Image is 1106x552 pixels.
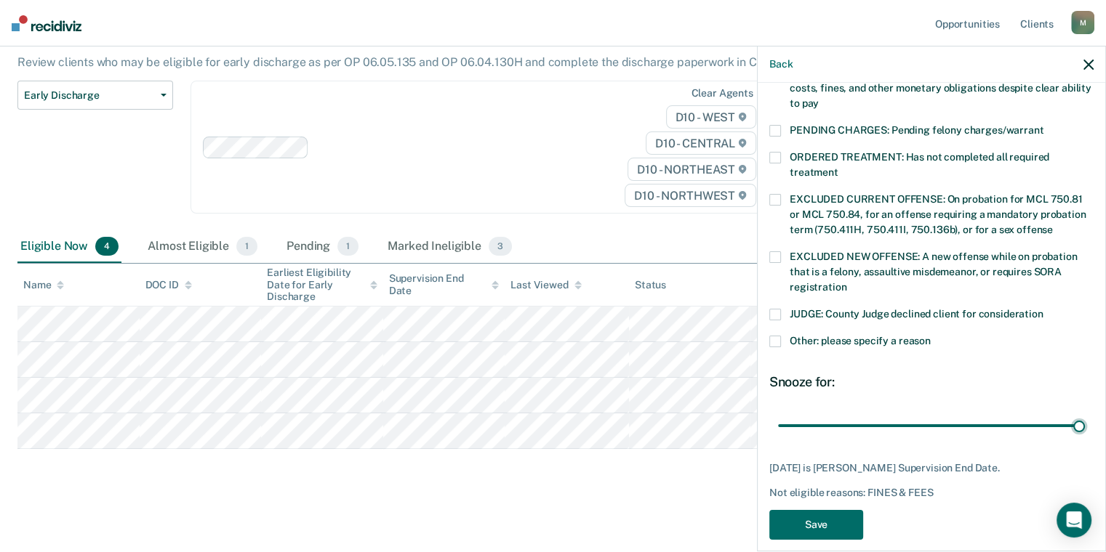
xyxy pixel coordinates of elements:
span: 1 [337,237,358,256]
span: JUDGE: County Judge declined client for consideration [790,308,1043,320]
div: Eligible Now [17,231,121,263]
span: PENDING CHARGES: Pending felony charges/warrant [790,124,1043,136]
div: Snooze for: [769,374,1094,390]
div: DOC ID [145,279,192,291]
span: ORDERED TREATMENT: Has not completed all required treatment [790,151,1049,178]
button: Back [769,58,793,70]
div: Name [23,279,64,291]
div: Not eligible reasons: FINES & FEES [769,487,1094,499]
div: Almost Eligible [145,231,260,263]
span: Early Discharge [24,89,155,102]
button: Save [769,510,863,540]
span: D10 - NORTHWEST [625,184,756,207]
span: 1 [236,237,257,256]
span: 3 [489,237,512,256]
div: Open Intercom Messenger [1057,503,1091,537]
span: EXCLUDED NEW OFFENSE: A new offense while on probation that is a felony, assaultive misdemeanor, ... [790,251,1077,293]
div: Pending [284,231,361,263]
span: D10 - CENTRAL [646,131,756,155]
div: Status [635,279,666,291]
div: Last Viewed [510,279,581,291]
span: FINES & FEES: Willful nonpayment of restitution, fees, court costs, fines, and other monetary obl... [790,67,1091,109]
span: D10 - NORTHEAST [628,158,756,181]
div: [DATE] is [PERSON_NAME] Supervision End Date. [769,462,1094,474]
span: 4 [95,237,119,256]
span: D10 - WEST [666,105,756,129]
div: Earliest Eligibility Date for Early Discharge [267,267,377,303]
span: EXCLUDED CURRENT OFFENSE: On probation for MCL 750.81 or MCL 750.84, for an offense requiring a m... [790,193,1086,235]
div: Supervision End Date [389,272,500,297]
div: Marked Ineligible [385,231,515,263]
div: Clear agents [691,87,753,100]
span: Other: please specify a reason [790,335,931,346]
img: Recidiviz [12,15,81,31]
div: M [1071,11,1094,34]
